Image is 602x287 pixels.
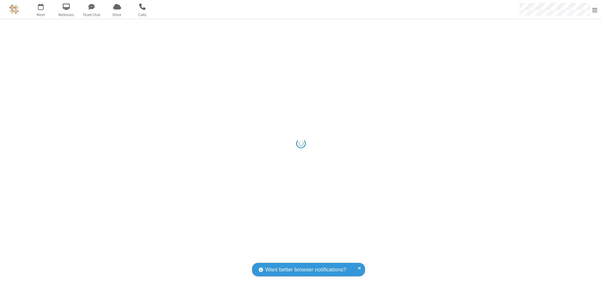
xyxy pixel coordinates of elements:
[105,12,129,18] span: Drive
[265,266,346,274] span: Want better browser notifications?
[9,5,19,14] img: QA Selenium DO NOT DELETE OR CHANGE
[131,12,154,18] span: Calls
[55,12,78,18] span: Webinars
[29,12,53,18] span: Meet
[80,12,103,18] span: Team Chat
